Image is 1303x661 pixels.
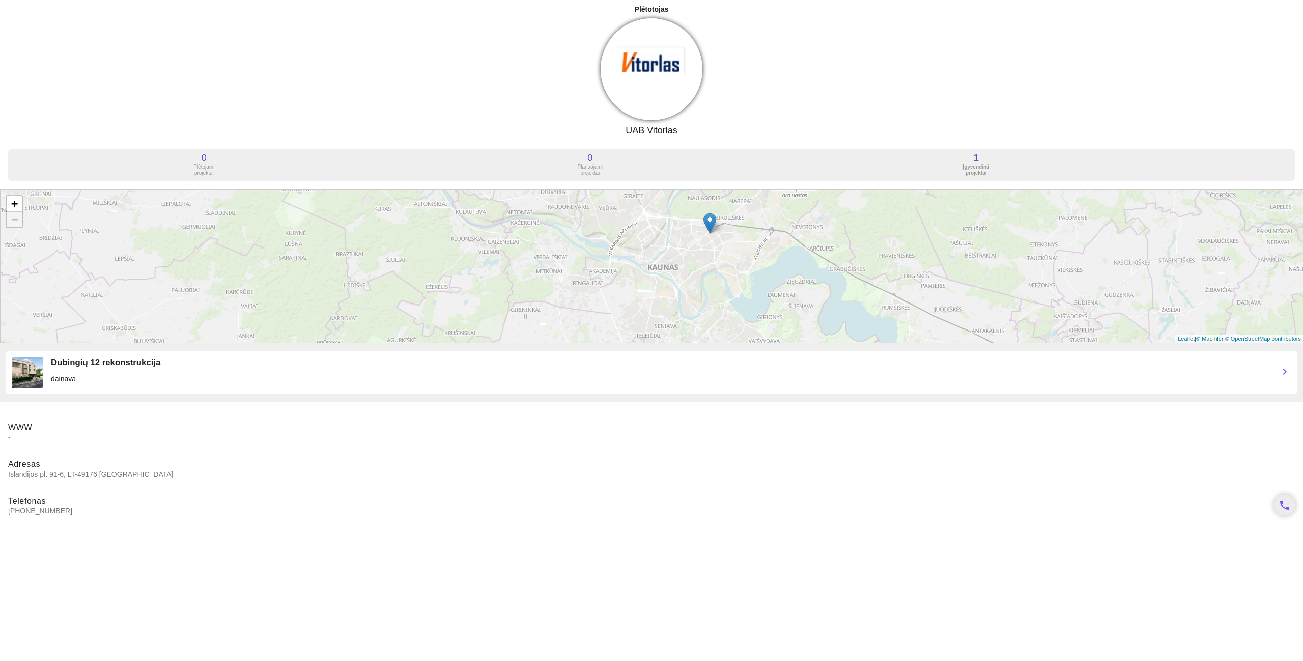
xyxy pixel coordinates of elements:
i: chevron_right [1279,366,1291,378]
span: Adresas [8,460,40,469]
img: MprOFOPIXV.png [12,357,43,388]
div: 0 [12,153,396,163]
span: Islandijos pl. 91-6, LT-49176 [GEOGRAPHIC_DATA] [8,470,1295,479]
div: Įgyvendinti projektai [784,164,1168,176]
a: © MapTiler [1196,336,1224,342]
span: - [8,433,1295,442]
span: [PHONE_NUMBER] [8,506,1266,515]
a: © OpenStreetMap contributors [1225,336,1301,342]
div: dainava [51,374,1270,384]
a: Leaflet [1178,336,1195,342]
a: 0 Planuojamiprojektai [398,168,784,176]
div: 1 [784,153,1168,163]
div: Dubingių 12 rekonstrukcija [51,357,1270,368]
a: 1 Įgyvendintiprojektai [784,168,1168,176]
a: Zoom out [7,212,22,227]
div: 0 [398,153,782,163]
div: Plėtotojas [635,4,669,14]
span: WWW [8,423,32,432]
a: 0 Plėtojamiprojektai [12,168,398,176]
div: Plėtojami projektai [12,164,396,176]
h3: UAB Vitorlas [8,120,1295,141]
a: phone [1274,495,1295,515]
a: chevron_right [1279,371,1291,379]
a: Zoom in [7,196,22,212]
span: Telefonas [8,497,46,505]
div: Planuojami projektai [398,164,782,176]
i: phone [1279,499,1291,511]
